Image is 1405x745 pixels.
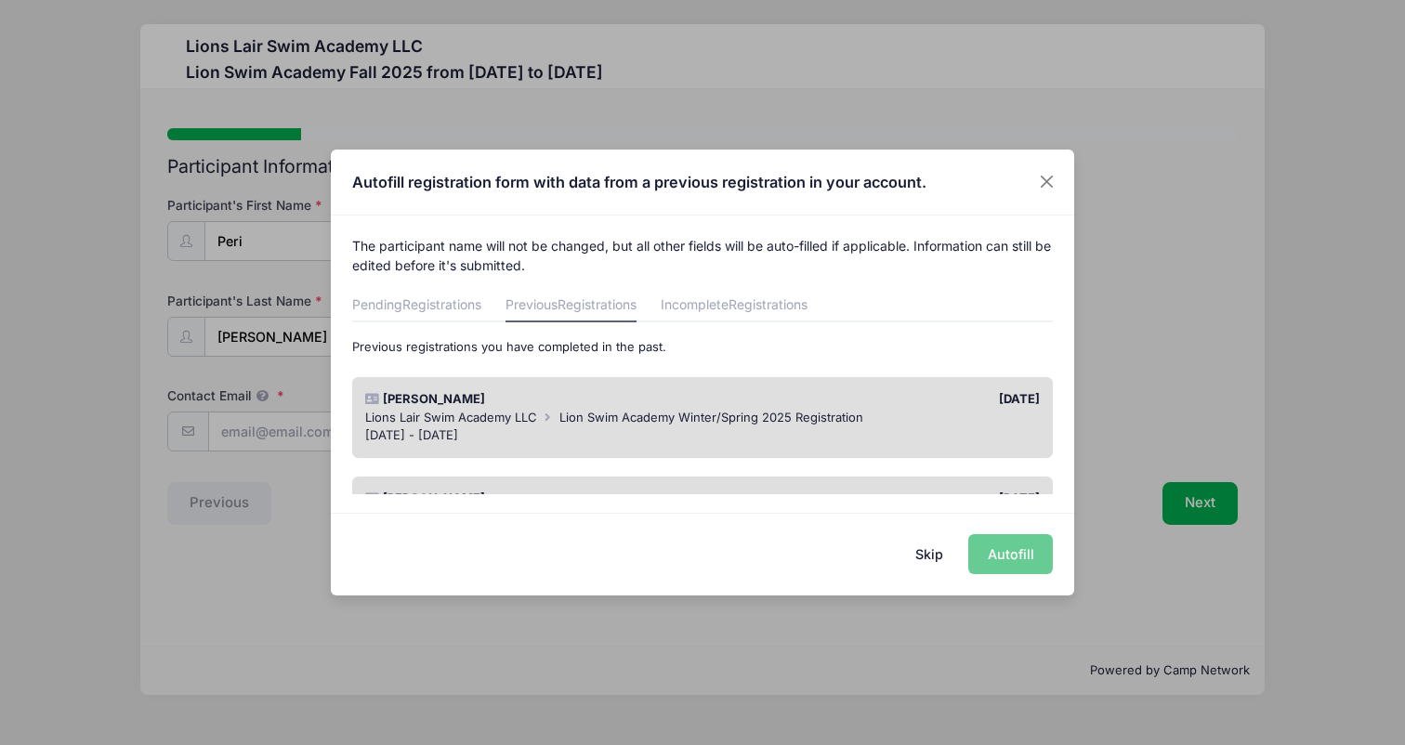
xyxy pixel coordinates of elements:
[559,410,863,425] span: Lion Swim Academy Winter/Spring 2025 Registration
[356,390,702,409] div: [PERSON_NAME]
[661,289,808,322] a: Incomplete
[506,289,637,322] a: Previous
[356,490,702,508] div: [PERSON_NAME]
[352,171,926,193] h4: Autofill registration form with data from a previous registration in your account.
[558,296,637,312] span: Registrations
[365,410,537,425] span: Lions Lair Swim Academy LLC
[352,338,1054,357] p: Previous registrations you have completed in the past.
[402,296,481,312] span: Registrations
[352,289,481,322] a: Pending
[729,296,808,312] span: Registrations
[365,426,1041,445] div: [DATE] - [DATE]
[702,490,1049,508] div: [DATE]
[352,236,1054,275] p: The participant name will not be changed, but all other fields will be auto-filled if applicable....
[1031,165,1064,199] button: Close
[702,390,1049,409] div: [DATE]
[897,534,963,574] button: Skip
